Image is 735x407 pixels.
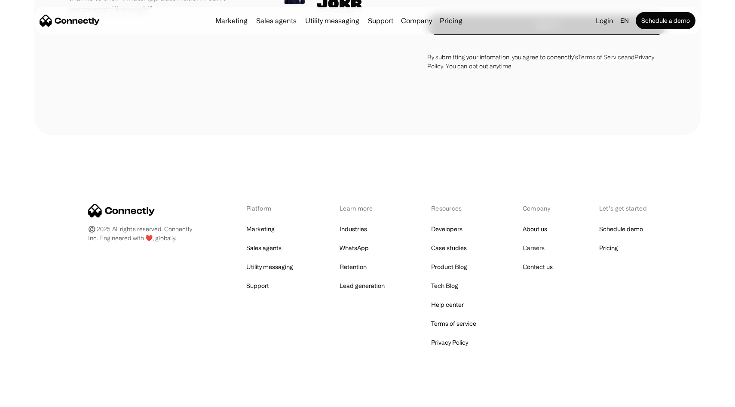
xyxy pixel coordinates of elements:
[431,280,458,292] a: Tech Blog
[246,223,275,235] a: Marketing
[17,392,52,404] ul: Language list
[523,204,553,213] div: Company
[246,242,282,254] a: Sales agents
[523,261,553,273] a: Contact us
[340,204,385,213] div: Learn more
[212,17,251,24] a: Marketing
[246,204,293,213] div: Platform
[364,17,397,24] a: Support
[340,280,385,292] a: Lead generation
[340,261,367,273] a: Retention
[431,318,476,330] a: Terms of service
[246,280,269,292] a: Support
[9,391,52,404] aside: Language selected: English
[401,15,432,27] div: Company
[431,299,464,311] a: Help center
[523,223,547,235] a: About us
[427,52,666,70] div: By submitting your infomation, you agree to conenctly’s and . You can opt out anytime.
[340,223,367,235] a: Industries
[617,15,634,27] div: en
[246,261,293,273] a: Utility messaging
[436,17,466,24] a: Pricing
[431,223,462,235] a: Developers
[40,14,100,27] a: home
[398,15,435,27] div: Company
[599,223,643,235] a: Schedule demo
[431,337,468,349] a: Privacy Policy
[340,242,369,254] a: WhatsApp
[599,204,647,213] div: Let’s get started
[620,15,629,27] div: en
[578,54,625,60] a: Terms of Service
[599,242,618,254] a: Pricing
[523,242,545,254] a: Careers
[431,261,467,273] a: Product Blog
[592,15,617,27] a: Login
[431,242,467,254] a: Case studies
[302,17,363,24] a: Utility messaging
[636,12,695,29] a: Schedule a demo
[253,17,300,24] a: Sales agents
[431,204,476,213] div: Resources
